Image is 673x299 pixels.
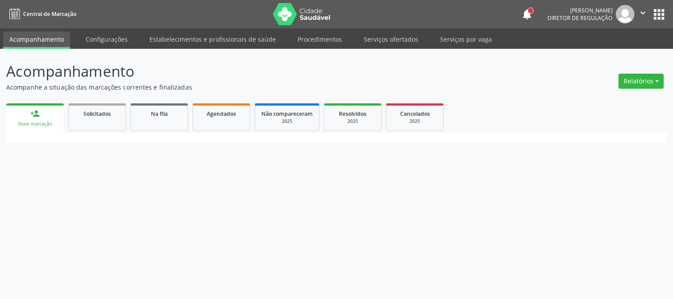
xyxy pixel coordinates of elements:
[23,10,76,18] span: Central de Marcação
[434,31,498,47] a: Serviços por vaga
[618,74,664,89] button: Relatórios
[616,5,634,24] img: img
[400,110,430,118] span: Cancelados
[6,83,468,92] p: Acompanhe a situação das marcações correntes e finalizadas
[291,31,348,47] a: Procedimentos
[393,118,437,125] div: 2025
[143,31,282,47] a: Estabelecimentos e profissionais de saúde
[261,110,313,118] span: Não compareceram
[634,5,651,24] button: 
[6,60,468,83] p: Acompanhamento
[3,31,70,49] a: Acompanhamento
[30,109,40,118] div: person_add
[339,110,366,118] span: Resolvidos
[638,8,648,18] i: 
[521,8,533,20] button: notifications
[261,118,313,125] div: 2025
[331,118,375,125] div: 2025
[151,110,168,118] span: Na fila
[547,7,613,14] div: [PERSON_NAME]
[358,31,425,47] a: Serviços ofertados
[207,110,236,118] span: Agendados
[83,110,111,118] span: Solicitados
[12,121,58,127] div: Nova marcação
[6,7,76,21] a: Central de Marcação
[79,31,134,47] a: Configurações
[651,7,667,22] button: apps
[547,14,613,22] span: Diretor de regulação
